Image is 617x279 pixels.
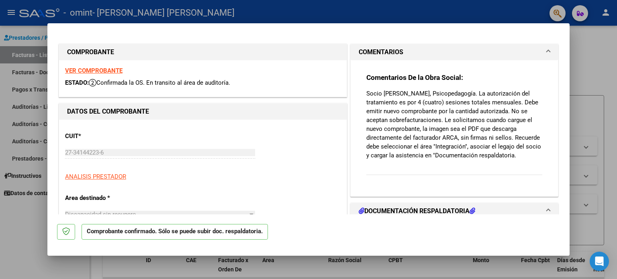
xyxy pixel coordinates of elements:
h1: DOCUMENTACIÓN RESPALDATORIA [359,206,475,216]
h1: COMENTARIOS [359,47,403,57]
p: Socio [PERSON_NAME], Psicopedagogía. La autorización del tratamiento es por 4 (cuatro) sesiones t... [366,89,542,160]
strong: DATOS DEL COMPROBANTE [67,108,149,115]
p: Comprobante confirmado. Sólo se puede subir doc. respaldatoria. [82,224,268,240]
div: Open Intercom Messenger [590,252,609,271]
strong: Comentarios De la Obra Social: [366,73,463,81]
p: CUIT [65,132,148,141]
span: ESTADO: [65,79,89,86]
span: Discapacidad sin recupero [65,211,136,218]
span: Confirmada la OS. En transito al área de auditoría. [89,79,230,86]
p: Area destinado * [65,193,148,203]
a: VER COMPROBANTE [65,67,123,74]
span: ANALISIS PRESTADOR [65,173,126,180]
strong: COMPROBANTE [67,48,114,56]
mat-expansion-panel-header: DOCUMENTACIÓN RESPALDATORIA [351,203,558,219]
mat-expansion-panel-header: COMENTARIOS [351,44,558,60]
div: COMENTARIOS [351,60,558,196]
